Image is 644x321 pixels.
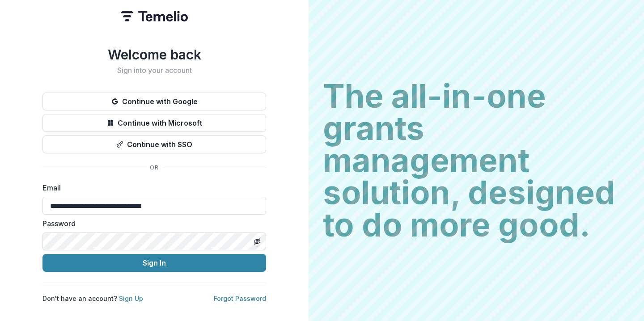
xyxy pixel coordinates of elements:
[119,295,143,302] a: Sign Up
[42,114,266,132] button: Continue with Microsoft
[42,46,266,63] h1: Welcome back
[42,254,266,272] button: Sign In
[121,11,188,21] img: Temelio
[250,234,264,249] button: Toggle password visibility
[42,294,143,303] p: Don't have an account?
[214,295,266,302] a: Forgot Password
[42,93,266,110] button: Continue with Google
[42,218,261,229] label: Password
[42,66,266,75] h2: Sign into your account
[42,182,261,193] label: Email
[42,135,266,153] button: Continue with SSO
